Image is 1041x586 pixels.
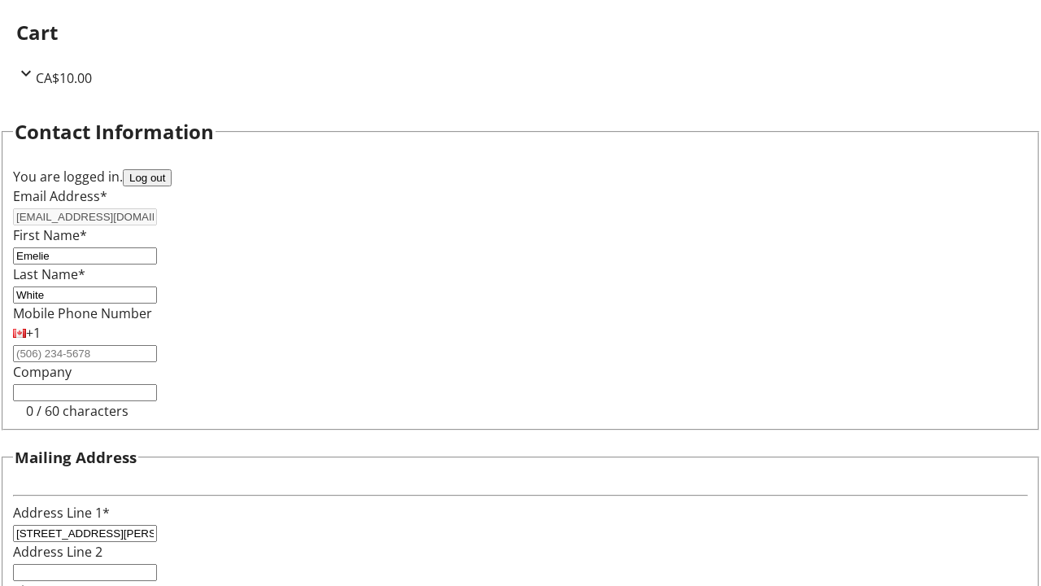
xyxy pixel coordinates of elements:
label: Address Line 1* [13,504,110,522]
h2: Contact Information [15,117,214,146]
h3: Mailing Address [15,446,137,469]
input: Address [13,525,157,542]
button: Log out [123,169,172,186]
h2: Cart [16,18,1025,47]
label: Mobile Phone Number [13,304,152,322]
label: Company [13,363,72,381]
div: You are logged in. [13,167,1028,186]
tr-character-limit: 0 / 60 characters [26,402,128,420]
label: Last Name* [13,265,85,283]
label: First Name* [13,226,87,244]
label: Email Address* [13,187,107,205]
span: CA$10.00 [36,69,92,87]
label: Address Line 2 [13,543,102,561]
input: (506) 234-5678 [13,345,157,362]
